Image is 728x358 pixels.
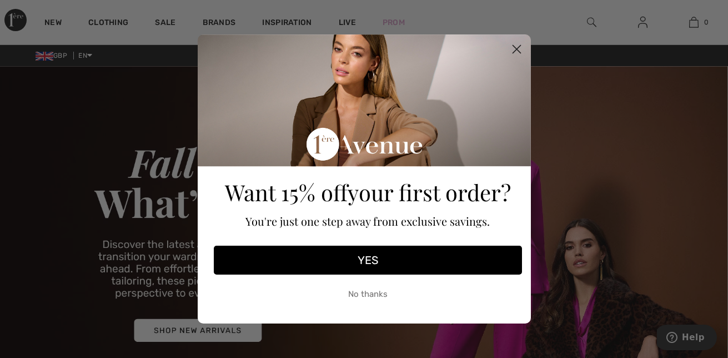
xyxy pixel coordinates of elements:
span: your first order? [348,177,511,207]
button: Close dialog [507,39,526,59]
span: Want 15% off [225,177,348,207]
button: No thanks [214,280,522,308]
span: You're just one step away from exclusive savings. [245,213,490,228]
button: YES [214,246,522,275]
span: Help [25,8,48,18]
